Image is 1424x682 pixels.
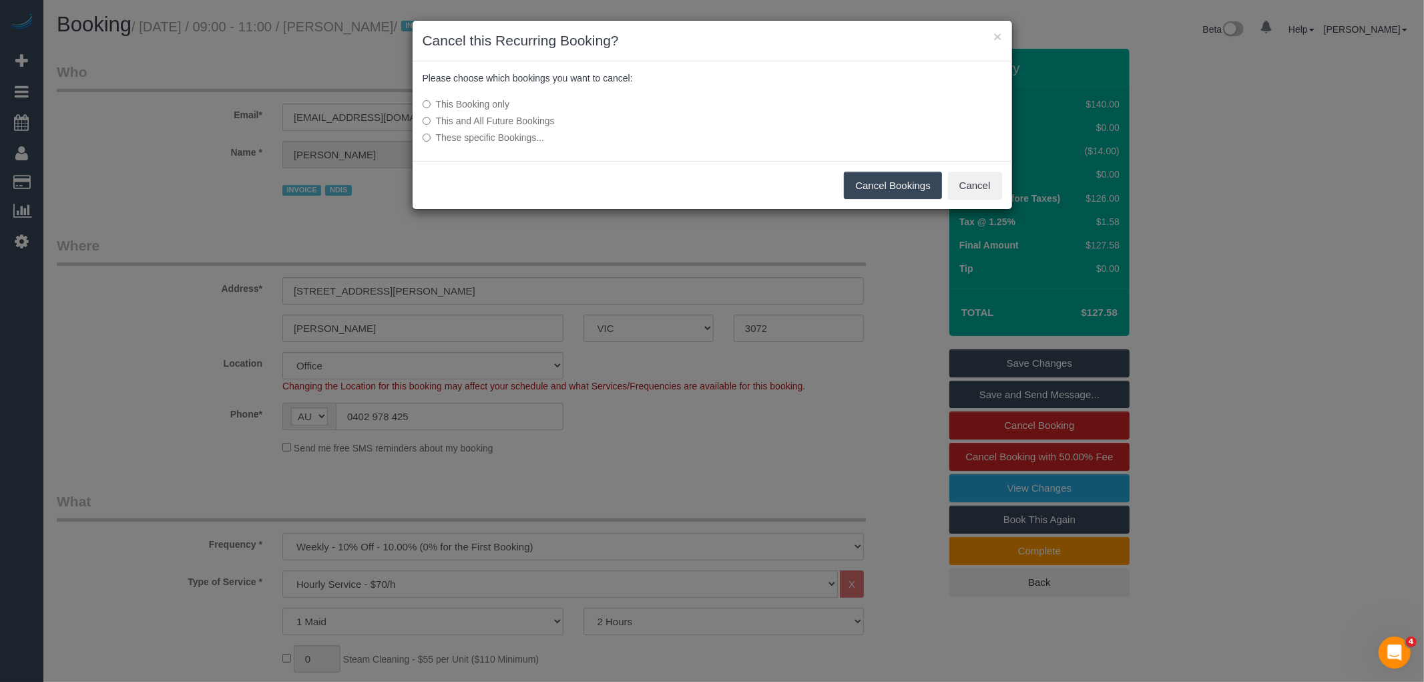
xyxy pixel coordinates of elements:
input: This and All Future Bookings [423,117,431,126]
button: Cancel Bookings [844,172,942,200]
label: These specific Bookings... [423,131,802,144]
input: This Booking only [423,100,431,109]
button: Cancel [948,172,1002,200]
iframe: Intercom live chat [1379,637,1411,669]
span: 4 [1406,637,1417,647]
input: These specific Bookings... [423,134,431,142]
p: Please choose which bookings you want to cancel: [423,71,1002,85]
h3: Cancel this Recurring Booking? [423,31,1002,51]
label: This and All Future Bookings [423,114,802,128]
button: × [993,29,1001,43]
label: This Booking only [423,98,802,111]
